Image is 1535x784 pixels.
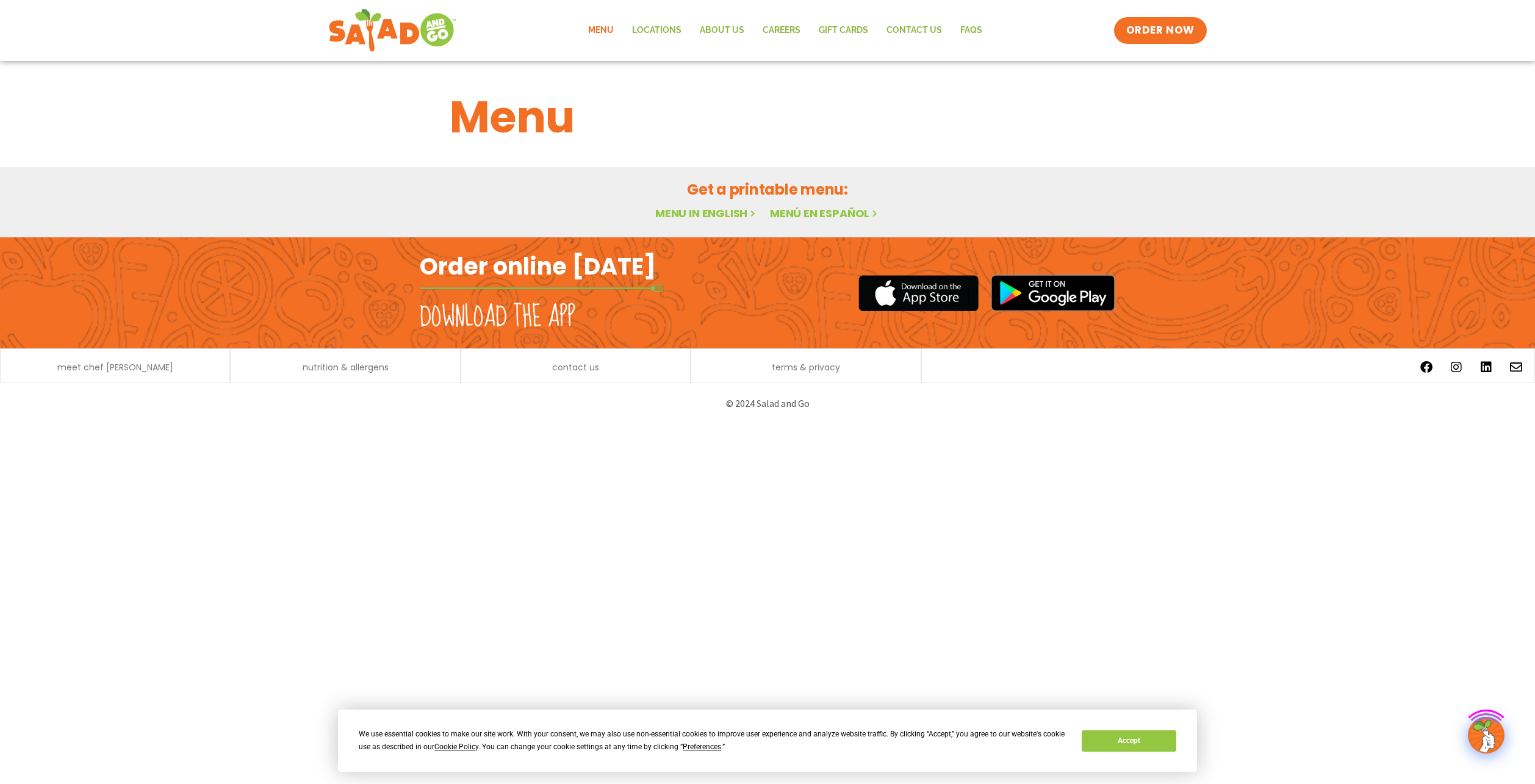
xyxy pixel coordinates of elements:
[770,206,880,221] a: Menú en español
[338,710,1197,772] div: Cookie Consent Prompt
[858,273,979,313] img: appstore
[579,16,991,45] nav: Menu
[450,84,1085,150] h1: Menu
[450,179,1085,200] h2: Get a printable menu:
[1114,17,1207,44] a: ORDER NOW
[877,16,951,45] a: Contact Us
[426,395,1109,412] p: © 2024 Salad and Go
[552,363,599,372] a: contact us
[991,275,1115,311] img: google_play
[420,300,575,334] h2: Download the app
[753,16,810,45] a: Careers
[683,743,721,751] span: Preferences
[1126,23,1195,38] span: ORDER NOW
[434,743,478,751] span: Cookie Policy
[655,206,758,221] a: Menu in English
[951,16,991,45] a: FAQs
[623,16,691,45] a: Locations
[420,251,656,281] h2: Order online [DATE]
[810,16,877,45] a: GIFT CARDS
[1082,730,1176,752] button: Accept
[691,16,753,45] a: About Us
[57,363,173,372] a: meet chef [PERSON_NAME]
[359,728,1067,753] div: We use essential cookies to make our site work. With your consent, we may also use non-essential ...
[328,6,457,55] img: new-SAG-logo-768×292
[579,16,623,45] a: Menu
[772,363,840,372] a: terms & privacy
[303,363,389,372] a: nutrition & allergens
[420,285,664,292] img: fork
